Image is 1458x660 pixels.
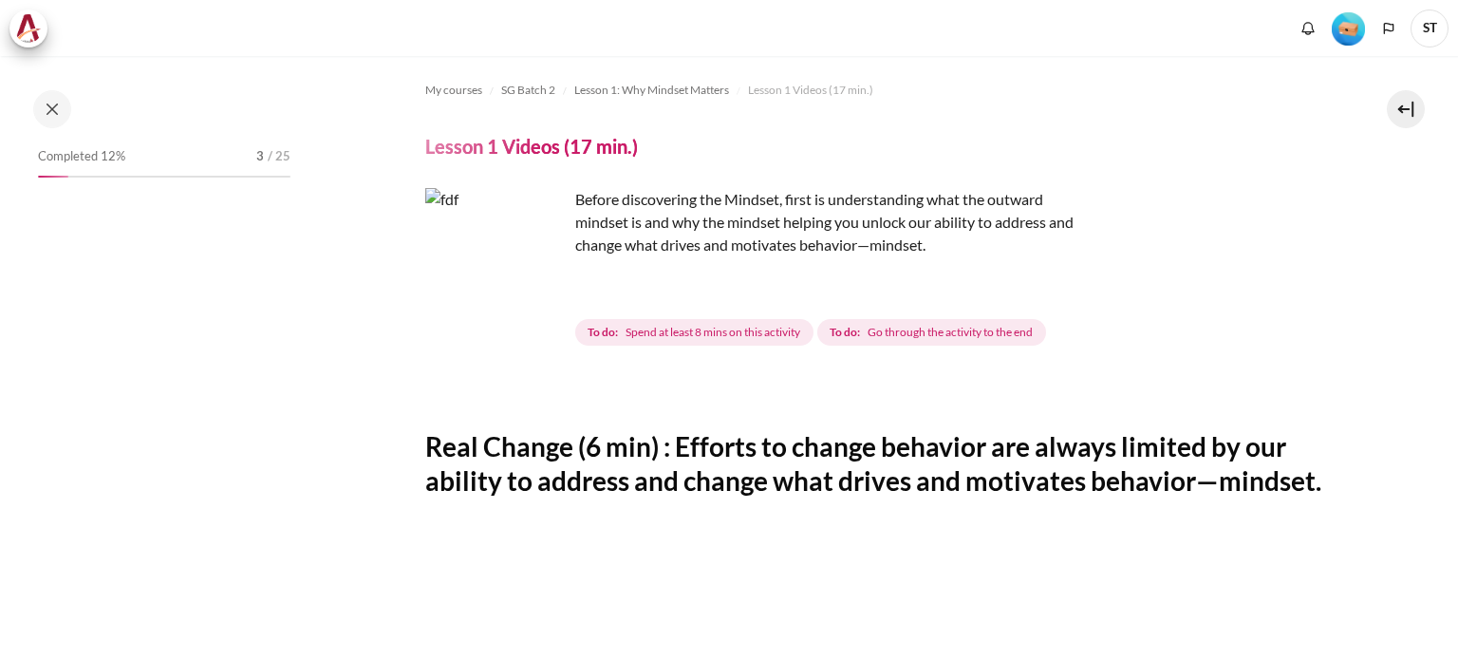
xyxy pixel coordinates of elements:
[748,79,873,102] a: Lesson 1 Videos (17 min.)
[588,324,618,341] strong: To do:
[1411,9,1449,47] a: User menu
[830,324,860,341] strong: To do:
[1294,14,1322,43] div: Show notification window with no new notifications
[1374,14,1403,43] button: Languages
[425,188,1090,256] p: Before discovering the Mindset, first is understanding what the outward mindset is and why the mi...
[425,82,482,99] span: My courses
[9,9,57,47] a: Architeck Architeck
[425,134,638,159] h4: Lesson 1 Videos (17 min.)
[575,315,1050,349] div: Completion requirements for Lesson 1 Videos (17 min.)
[38,147,125,166] span: Completed 12%
[574,79,729,102] a: Lesson 1: Why Mindset Matters
[38,176,68,178] div: 12%
[1411,9,1449,47] span: ST
[748,82,873,99] span: Lesson 1 Videos (17 min.)
[574,82,729,99] span: Lesson 1: Why Mindset Matters
[425,79,482,102] a: My courses
[1324,10,1373,46] a: Level #1
[268,147,290,166] span: / 25
[15,14,42,43] img: Architeck
[501,82,555,99] span: SG Batch 2
[626,324,800,341] span: Spend at least 8 mins on this activity
[501,79,555,102] a: SG Batch 2
[868,324,1033,341] span: Go through the activity to the end
[425,188,568,330] img: fdf
[425,75,1323,105] nav: Navigation bar
[1332,12,1365,46] img: Level #1
[1332,10,1365,46] div: Level #1
[425,429,1323,499] h2: Real Change (6 min) : Efforts to change behavior are always limited by our ability to address and...
[256,147,264,166] span: 3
